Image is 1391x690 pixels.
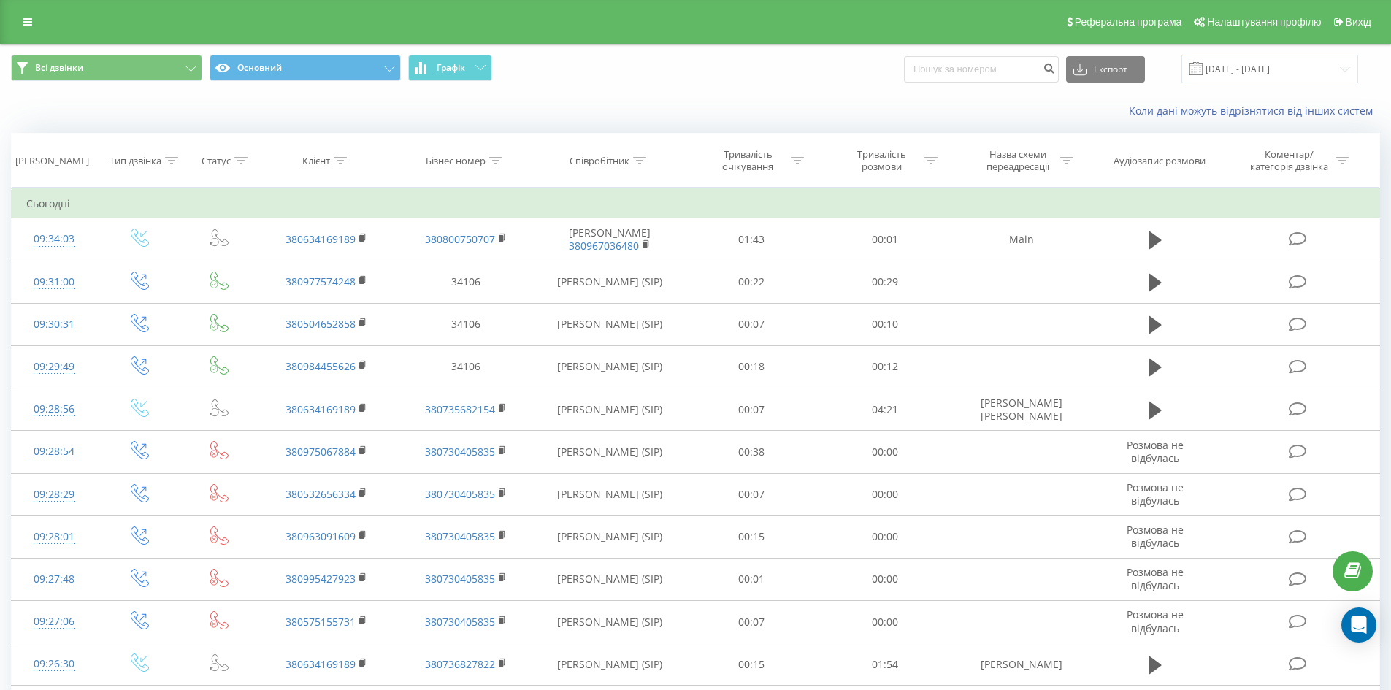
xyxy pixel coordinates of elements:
div: 09:27:48 [26,565,83,594]
td: 00:12 [819,345,952,388]
span: Всі дзвінки [35,62,83,74]
td: 00:00 [819,473,952,515]
td: 34106 [396,261,534,303]
button: Основний [210,55,401,81]
div: Коментар/категорія дзвінка [1246,148,1332,173]
td: 00:18 [685,345,819,388]
a: 380634169189 [286,232,356,246]
td: [PERSON_NAME] [PERSON_NAME] [951,388,1090,431]
a: 380730405835 [425,615,495,629]
a: 380634169189 [286,402,356,416]
td: Сьогодні [12,189,1380,218]
a: 380984455626 [286,359,356,373]
td: [PERSON_NAME] (SIP) [535,388,685,431]
span: Налаштування профілю [1207,16,1321,28]
span: Розмова не відбулась [1127,565,1184,592]
div: 09:27:06 [26,607,83,636]
td: 00:22 [685,261,819,303]
a: Коли дані можуть відрізнятися вiд інших систем [1129,104,1380,118]
a: 380995427923 [286,572,356,586]
button: Всі дзвінки [11,55,202,81]
a: 380504652858 [286,317,356,331]
span: Реферальна програма [1075,16,1182,28]
td: [PERSON_NAME] [951,643,1090,686]
td: [PERSON_NAME] (SIP) [535,601,685,643]
td: 01:43 [685,218,819,261]
td: Main [951,218,1090,261]
td: 04:21 [819,388,952,431]
td: [PERSON_NAME] (SIP) [535,261,685,303]
input: Пошук за номером [904,56,1059,83]
td: [PERSON_NAME] (SIP) [535,643,685,686]
div: Тип дзвінка [110,155,161,167]
a: 380736827822 [425,657,495,671]
div: 09:28:54 [26,437,83,466]
a: 380634169189 [286,657,356,671]
div: Назва схеми переадресації [978,148,1057,173]
td: 00:10 [819,303,952,345]
a: 380977574248 [286,275,356,288]
a: 380730405835 [425,529,495,543]
td: 00:15 [685,515,819,558]
div: Співробітник [570,155,629,167]
div: Тривалість очікування [709,148,787,173]
div: 09:29:49 [26,353,83,381]
div: Клієнт [302,155,330,167]
div: Аудіозапис розмови [1114,155,1206,167]
div: Тривалість розмови [843,148,921,173]
span: Розмова не відбулась [1127,523,1184,550]
button: Експорт [1066,56,1145,83]
a: 380963091609 [286,529,356,543]
a: 380730405835 [425,572,495,586]
button: Графік [408,55,492,81]
span: Графік [437,63,465,73]
td: 00:07 [685,303,819,345]
div: Open Intercom Messenger [1341,607,1376,643]
div: 09:28:56 [26,395,83,423]
a: 380735682154 [425,402,495,416]
a: 380730405835 [425,445,495,459]
a: 380800750707 [425,232,495,246]
td: 00:07 [685,601,819,643]
div: Статус [202,155,231,167]
div: 09:28:01 [26,523,83,551]
td: [PERSON_NAME] [535,218,685,261]
td: [PERSON_NAME] (SIP) [535,473,685,515]
span: Розмова не відбулась [1127,480,1184,507]
a: 380967036480 [569,239,639,253]
a: 380575155731 [286,615,356,629]
span: Розмова не відбулась [1127,438,1184,465]
td: [PERSON_NAME] (SIP) [535,558,685,600]
td: 00:00 [819,515,952,558]
td: 00:00 [819,558,952,600]
div: [PERSON_NAME] [15,155,89,167]
span: Розмова не відбулась [1127,607,1184,635]
div: 09:26:30 [26,650,83,678]
span: Вихід [1346,16,1371,28]
td: 34106 [396,345,534,388]
td: 00:07 [685,388,819,431]
a: 380532656334 [286,487,356,501]
div: 09:31:00 [26,268,83,296]
a: 380975067884 [286,445,356,459]
div: Бізнес номер [426,155,486,167]
td: [PERSON_NAME] (SIP) [535,303,685,345]
td: [PERSON_NAME] (SIP) [535,515,685,558]
td: [PERSON_NAME] (SIP) [535,431,685,473]
td: 00:29 [819,261,952,303]
td: 00:15 [685,643,819,686]
td: 00:07 [685,473,819,515]
td: 34106 [396,303,534,345]
div: 09:28:29 [26,480,83,509]
td: 00:00 [819,601,952,643]
a: 380730405835 [425,487,495,501]
div: 09:34:03 [26,225,83,253]
div: 09:30:31 [26,310,83,339]
td: 00:01 [819,218,952,261]
td: 00:00 [819,431,952,473]
td: 00:01 [685,558,819,600]
td: 00:38 [685,431,819,473]
td: [PERSON_NAME] (SIP) [535,345,685,388]
td: 01:54 [819,643,952,686]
